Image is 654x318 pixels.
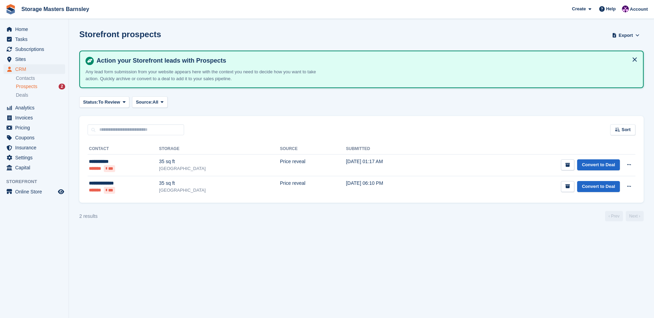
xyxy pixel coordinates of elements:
button: Export [611,30,641,41]
a: menu [3,143,65,152]
div: 35 sq ft [159,180,280,187]
a: Contacts [16,75,65,82]
span: Insurance [15,143,57,152]
a: Next [626,211,644,221]
span: All [153,99,159,106]
span: Account [630,6,648,13]
span: Invoices [15,113,57,123]
a: menu [3,103,65,113]
a: menu [3,54,65,64]
span: Analytics [15,103,57,113]
a: menu [3,34,65,44]
span: Deals [16,92,28,98]
div: [GEOGRAPHIC_DATA] [159,165,280,172]
span: Status: [83,99,98,106]
th: Submitted [346,144,442,155]
span: Pricing [15,123,57,132]
a: menu [3,123,65,132]
span: Online Store [15,187,57,197]
span: Capital [15,163,57,172]
a: menu [3,133,65,142]
a: menu [3,64,65,74]
div: 35 sq ft [159,158,280,165]
div: [GEOGRAPHIC_DATA] [159,187,280,194]
td: [DATE] 01:17 AM [346,155,442,176]
span: Export [619,32,633,39]
a: Convert to Deal [577,181,620,192]
nav: Page [604,211,645,221]
span: Home [15,24,57,34]
span: Sort [622,126,631,133]
p: Any lead form submission from your website appears here with the context you need to decide how y... [85,68,327,82]
th: Contact [88,144,159,155]
a: Deals [16,92,65,99]
a: Previous [605,211,623,221]
a: menu [3,153,65,162]
a: menu [3,113,65,123]
span: Settings [15,153,57,162]
span: Subscriptions [15,44,57,54]
div: 2 results [79,213,98,220]
span: To Review [98,99,120,106]
td: Price reveal [280,176,346,197]
span: Coupons [15,133,57,142]
td: [DATE] 06:10 PM [346,176,442,197]
button: Source: All [132,96,168,108]
a: Prospects 2 [16,83,65,90]
span: Create [572,6,586,12]
span: CRM [15,64,57,74]
a: menu [3,163,65,172]
button: Status: To Review [79,96,129,108]
a: menu [3,44,65,54]
img: Louise Masters [622,6,629,12]
h1: Storefront prospects [79,30,161,39]
th: Source [280,144,346,155]
th: Storage [159,144,280,155]
a: menu [3,187,65,197]
a: Storage Masters Barnsley [19,3,92,15]
span: Sites [15,54,57,64]
span: Tasks [15,34,57,44]
img: stora-icon-8386f47178a22dfd0bd8f6a31ec36ba5ce8667c1dd55bd0f319d3a0aa187defe.svg [6,4,16,14]
h4: Action your Storefront leads with Prospects [94,57,637,65]
span: Help [606,6,616,12]
a: Convert to Deal [577,159,620,171]
a: Preview store [57,188,65,196]
span: Prospects [16,83,37,90]
a: menu [3,24,65,34]
span: Source: [136,99,152,106]
div: 2 [59,84,65,89]
td: Price reveal [280,155,346,176]
span: Storefront [6,178,69,185]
